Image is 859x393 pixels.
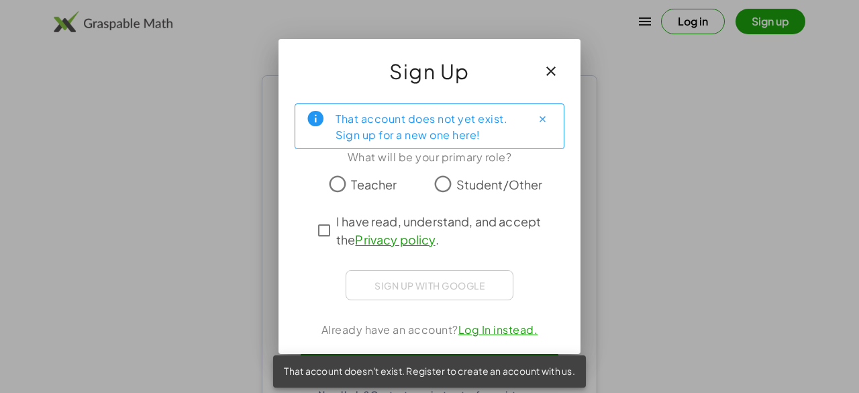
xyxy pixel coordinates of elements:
div: That account doesn't exist. Register to create an account with us. [273,355,586,388]
span: Sign Up [389,55,470,87]
button: Close [532,108,553,130]
a: Privacy policy [355,232,435,247]
a: Log In instead. [458,322,538,337]
span: I have read, understand, and accept the . [336,212,547,249]
div: What will be your primary role? [295,149,564,165]
div: Already have an account? [295,322,564,338]
span: Student/Other [456,175,543,193]
div: That account does not yet exist. Sign up for a new one here! [336,110,521,143]
span: Teacher [351,175,397,193]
